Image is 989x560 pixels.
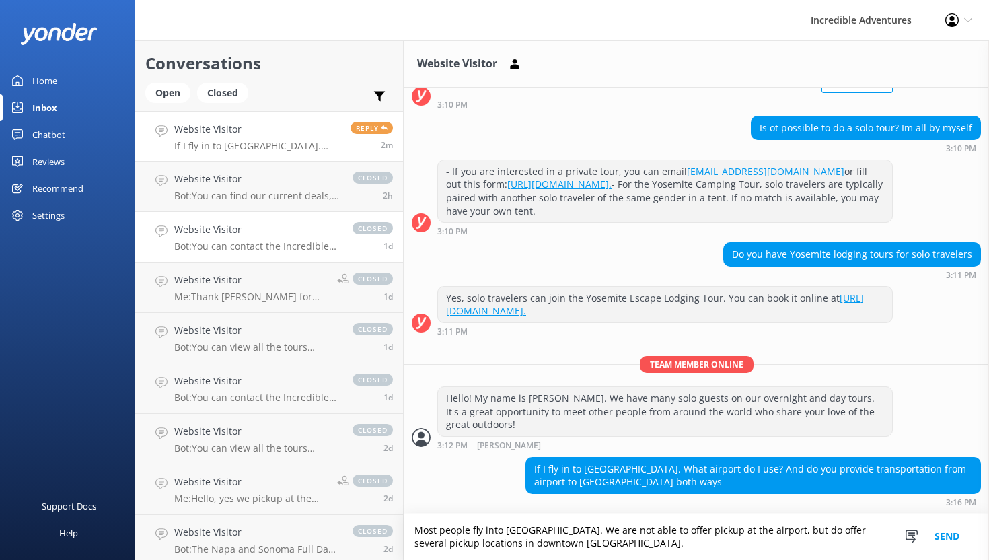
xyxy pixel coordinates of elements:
p: Me: Hello, yes we pickup at the [GEOGRAPHIC_DATA] for our [GEOGRAPHIC_DATA] Tours. [174,493,327,505]
div: If I fly in to [GEOGRAPHIC_DATA]. What airport do I use? And do you provide transportation from a... [526,458,980,493]
div: Oct 07 2025 12:10pm (UTC -07:00) America/Los_Angeles [437,226,893,236]
a: Website VisitorIf I fly in to [GEOGRAPHIC_DATA]. What airport do I use? And do you provide transp... [135,111,403,162]
h3: Website Visitor [417,55,497,73]
strong: 3:16 PM [946,499,976,507]
div: Oct 07 2025 12:10pm (UTC -07:00) America/Los_Angeles [751,143,981,153]
span: Team member online [640,356,754,373]
div: Support Docs [42,493,96,520]
span: closed [353,273,393,285]
span: Oct 06 2025 05:12am (UTC -07:00) America/Los_Angeles [383,341,393,353]
div: Yes, solo travelers can join the Yosemite Escape Lodging Tour. You can book it online at [438,287,892,322]
span: Oct 07 2025 10:02am (UTC -07:00) America/Los_Angeles [383,190,393,201]
div: Hello! My name is [PERSON_NAME]. We have many solo guests on our overnight and day tours. It's a ... [438,387,892,436]
span: closed [353,323,393,335]
span: Oct 04 2025 04:35pm (UTC -07:00) America/Los_Angeles [383,493,393,504]
h4: Website Visitor [174,475,327,489]
p: Bot: You can contact the Incredible Adventures team at [PHONE_NUMBER], or by emailing [EMAIL_ADDR... [174,392,339,404]
p: Bot: You can view all the tours offered by Incredible Adventures at the following link: [URL][DOM... [174,341,339,353]
div: Home [32,67,57,94]
strong: 3:10 PM [437,101,468,109]
span: Oct 07 2025 12:16pm (UTC -07:00) America/Los_Angeles [381,139,393,151]
h4: Website Visitor [174,172,339,186]
img: yonder-white-logo.png [20,23,98,45]
span: Oct 04 2025 12:20pm (UTC -07:00) America/Los_Angeles [383,543,393,555]
div: Help [59,520,78,547]
p: Bot: The Napa and Sonoma Full Day Wine Tasting Tour is 8 hours long. It provides door-to-door ser... [174,543,339,555]
strong: 3:10 PM [946,145,976,153]
h4: Website Visitor [174,273,327,287]
div: Do you have Yosemite lodging tours for solo travelers [724,243,980,266]
h4: Website Visitor [174,525,339,540]
div: Closed [197,83,248,103]
div: Oct 07 2025 12:10pm (UTC -07:00) America/Los_Angeles [437,100,893,109]
div: Oct 07 2025 12:11pm (UTC -07:00) America/Los_Angeles [723,270,981,279]
span: Oct 05 2025 10:53pm (UTC -07:00) America/Los_Angeles [383,392,393,403]
a: [EMAIL_ADDRESS][DOMAIN_NAME] [687,165,844,178]
p: If I fly in to [GEOGRAPHIC_DATA]. What airport do I use? And do you provide transportation from a... [174,140,340,152]
a: Website VisitorMe:Hello, yes we pickup at the [GEOGRAPHIC_DATA] for our [GEOGRAPHIC_DATA] Tours.c... [135,464,403,515]
p: Bot: You can view all the tours offered by Incredible Adventures at this link: [URL][DOMAIN_NAME]. [174,442,339,454]
span: closed [353,222,393,234]
button: Send [922,514,972,560]
span: closed [353,374,393,386]
a: Website VisitorBot:You can view all the tours offered by Incredible Adventures at this link: [URL... [135,414,403,464]
textarea: Most people fly into [GEOGRAPHIC_DATA]. We are not able to offer pickup at the airport, but do of... [404,514,989,560]
a: Open [145,85,197,100]
h4: Website Visitor [174,323,339,338]
a: Website VisitorBot:You can view all the tours offered by Incredible Adventures at the following l... [135,313,403,363]
h4: Website Visitor [174,122,340,137]
span: closed [353,424,393,436]
strong: 3:11 PM [946,271,976,279]
span: Oct 06 2025 11:00am (UTC -07:00) America/Los_Angeles [383,240,393,252]
p: Bot: You can find our current deals, including Weekly and Last Minute Deals, by visiting [URL][DO... [174,190,339,202]
div: Recommend [32,175,83,202]
a: Website VisitorBot:You can contact the Incredible Adventures team at [PHONE_NUMBER], or by emaili... [135,363,403,414]
a: Website VisitorBot:You can find our current deals, including Weekly and Last Minute Deals, by vis... [135,162,403,212]
div: Oct 07 2025 12:11pm (UTC -07:00) America/Los_Angeles [437,326,893,336]
div: Settings [32,202,65,229]
span: Oct 04 2025 06:10pm (UTC -07:00) America/Los_Angeles [383,442,393,454]
a: [URL][DOMAIN_NAME]. [446,291,864,318]
span: closed [353,172,393,184]
a: Website VisitorBot:You can contact the Incredible Adventures team at [PHONE_NUMBER], or by emaili... [135,212,403,262]
div: Oct 07 2025 12:12pm (UTC -07:00) America/Los_Angeles [437,440,893,450]
span: closed [353,475,393,487]
p: Me: Thank [PERSON_NAME] for getting back to [GEOGRAPHIC_DATA]. We will proceed with the cancellat... [174,291,327,303]
a: Website VisitorMe:Thank [PERSON_NAME] for getting back to [GEOGRAPHIC_DATA]. We will proceed with... [135,262,403,313]
h4: Website Visitor [174,424,339,439]
a: [URL][DOMAIN_NAME]. [507,178,612,190]
p: Bot: You can contact the Incredible Adventures team at [PHONE_NUMBER], or by emailing [EMAIL_ADDR... [174,240,339,252]
div: Oct 07 2025 12:16pm (UTC -07:00) America/Los_Angeles [525,497,981,507]
span: closed [353,525,393,537]
h4: Website Visitor [174,222,339,237]
strong: 3:12 PM [437,442,468,450]
span: [PERSON_NAME] [477,442,541,450]
h4: Website Visitor [174,374,339,388]
div: Is ot possible to do a solo tour? Im all by myself [752,116,980,139]
div: Inbox [32,94,57,121]
div: Open [145,83,190,103]
div: Chatbot [32,121,65,148]
span: Reply [351,122,393,134]
strong: 3:11 PM [437,328,468,336]
h2: Conversations [145,50,393,76]
span: Oct 06 2025 10:06am (UTC -07:00) America/Los_Angeles [383,291,393,302]
div: Reviews [32,148,65,175]
a: Closed [197,85,255,100]
div: - If you are interested in a private tour, you can email or fill out this form: - For the Yosemit... [438,160,892,222]
strong: 3:10 PM [437,228,468,236]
